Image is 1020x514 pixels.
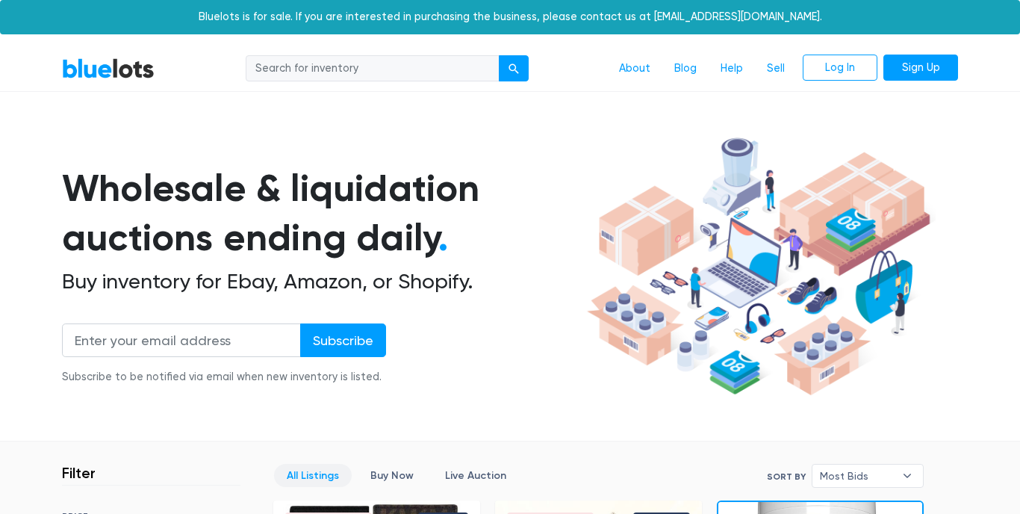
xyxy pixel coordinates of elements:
a: Blog [662,55,709,83]
span: Most Bids [820,465,895,487]
a: Log In [803,55,877,81]
span: . [438,215,448,260]
a: All Listings [274,464,352,487]
b: ▾ [892,465,923,487]
label: Sort By [767,470,806,483]
input: Search for inventory [246,55,500,82]
h3: Filter [62,464,96,482]
a: Buy Now [358,464,426,487]
img: hero-ee84e7d0318cb26816c560f6b4441b76977f77a177738b4e94f68c95b2b83dbb.png [582,131,936,403]
h1: Wholesale & liquidation auctions ending daily [62,164,582,263]
h2: Buy inventory for Ebay, Amazon, or Shopify. [62,269,582,294]
a: Help [709,55,755,83]
a: About [607,55,662,83]
input: Enter your email address [62,323,301,357]
a: Live Auction [432,464,519,487]
input: Subscribe [300,323,386,357]
div: Subscribe to be notified via email when new inventory is listed. [62,369,386,385]
a: Sell [755,55,797,83]
a: Sign Up [883,55,958,81]
a: BlueLots [62,58,155,79]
